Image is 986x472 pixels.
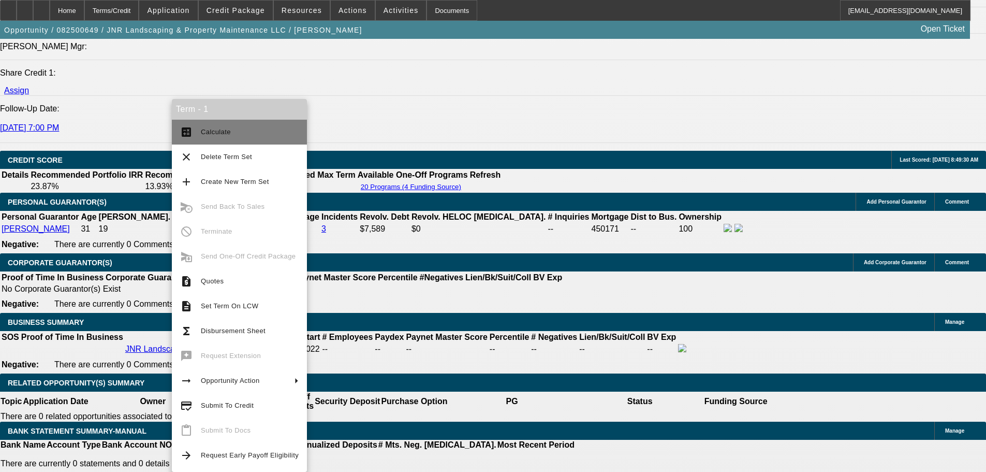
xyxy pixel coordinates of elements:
th: Refresh [469,170,502,180]
span: CORPORATE GUARANTOR(S) [8,259,112,267]
td: 31 [80,223,97,235]
span: Add Corporate Guarantor [864,260,926,265]
b: # Inquiries [548,212,589,221]
b: Revolv. Debt [360,212,409,221]
b: Lien/Bk/Suit/Coll [465,273,531,282]
img: linkedin-icon.png [734,224,743,232]
img: facebook-icon.png [678,344,686,352]
span: Actions [339,6,367,15]
span: There are currently 0 Comments entered on this opportunity [54,360,274,369]
a: [PERSON_NAME] [2,224,70,233]
b: Dist to Bus. [631,212,677,221]
b: Age [81,212,96,221]
b: Negative: [2,360,39,369]
span: Manage [945,428,964,434]
img: facebook-icon.png [724,224,732,232]
td: 23.87% [30,181,143,192]
p: There are currently 0 statements and 0 details entered on this opportunity [1,459,575,468]
th: Annualized Deposits [295,440,377,450]
b: Percentile [490,333,529,341]
b: # Negatives [531,333,577,341]
b: Incidents [321,212,358,221]
b: Start [301,333,320,341]
span: Calculate [201,128,231,136]
b: # Employees [322,333,373,341]
mat-icon: arrow_right_alt [180,375,193,387]
b: Negative: [2,240,39,249]
th: Purchase Option [380,392,448,411]
div: -- [531,345,577,354]
span: Opportunity / 082500649 / JNR Landscaping & Property Maintenance LLC / [PERSON_NAME] [4,26,362,34]
th: SOS [1,332,20,342]
td: $0 [411,223,547,235]
button: Resources [274,1,330,20]
th: Proof of Time In Business [21,332,124,342]
a: Open Ticket [917,20,969,38]
mat-icon: calculate [180,126,193,138]
th: PG [448,392,576,411]
span: Quotes [201,277,224,285]
th: Recommended One Off IRR [144,170,254,180]
span: Application [147,6,189,15]
span: There are currently 0 Comments entered on this opportunity [54,299,274,308]
td: 19 [98,223,189,235]
span: Set Term On LCW [201,302,258,310]
b: Percentile [378,273,417,282]
mat-icon: credit_score [180,399,193,412]
b: Vantage [288,212,319,221]
span: CREDIT SCORE [8,156,63,164]
b: BV Exp [533,273,562,282]
mat-icon: add [180,176,193,188]
b: Negative: [2,299,39,308]
span: Comment [945,199,969,205]
th: Funding Source [704,392,768,411]
th: # Mts. Neg. [MEDICAL_DATA]. [378,440,497,450]
button: Credit Package [199,1,273,20]
b: Paydex [375,333,404,341]
th: Application Date [22,392,89,411]
b: Paynet Master Score [406,333,487,341]
span: RELATED OPPORTUNITY(S) SUMMARY [8,379,144,387]
span: There are currently 0 Comments entered on this opportunity [54,240,274,249]
div: -- [490,345,529,354]
b: Corporate Guarantor [106,273,187,282]
span: Opportunity Action [201,377,260,384]
b: #Negatives [420,273,464,282]
button: 20 Programs (4 Funding Source) [358,182,464,191]
b: Ownership [679,212,722,221]
span: PERSONAL GUARANTOR(S) [8,198,107,206]
th: Details [1,170,29,180]
span: -- [322,345,328,353]
b: Personal Guarantor [2,212,79,221]
span: BUSINESS SUMMARY [8,318,84,326]
th: Most Recent Period [497,440,575,450]
span: Delete Term Set [201,153,252,161]
a: JNR Landscaping & Property Maintenance LLC [125,345,299,353]
span: Disbursement Sheet [201,327,266,335]
b: Lien/Bk/Suit/Coll [579,333,645,341]
span: Last Scored: [DATE] 8:49:30 AM [900,157,978,163]
td: -- [646,344,676,355]
span: Resources [282,6,322,15]
span: Credit Package [207,6,265,15]
th: Owner [89,392,217,411]
b: Revolv. HELOC [MEDICAL_DATA]. [411,212,546,221]
th: Status [576,392,704,411]
td: -- [547,223,590,235]
mat-icon: arrow_forward [180,449,193,462]
mat-icon: clear [180,151,193,163]
span: Comment [945,260,969,265]
th: Available One-Off Programs [357,170,468,180]
th: Recommended Portfolio IRR [30,170,143,180]
mat-icon: description [180,300,193,312]
th: Account Type [46,440,101,450]
td: 100 [678,223,722,235]
td: -- [579,344,645,355]
mat-icon: request_quote [180,275,193,288]
button: Application [139,1,197,20]
span: Request Early Payoff Eligibility [201,451,299,459]
button: Activities [376,1,426,20]
td: 450171 [591,223,629,235]
td: -- [374,344,404,355]
div: Term - 1 [172,99,307,120]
